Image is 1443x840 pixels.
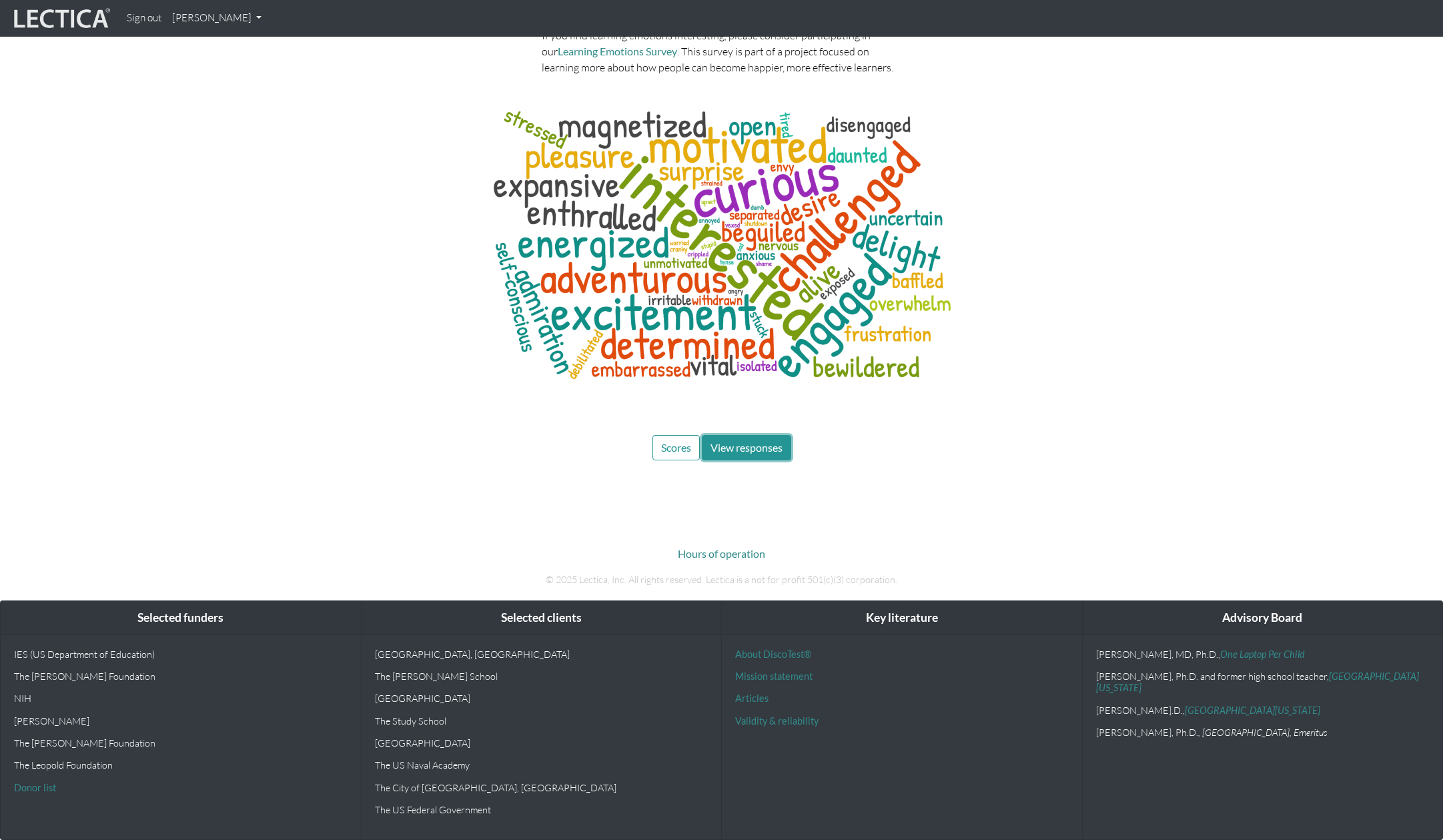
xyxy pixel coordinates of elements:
[375,737,708,749] p: [GEOGRAPHIC_DATA]
[542,27,902,75] p: If you find learning emotions interesting, please consider participating in our . This survey is ...
[14,715,348,727] p: [PERSON_NAME]
[14,693,348,704] p: NIH
[478,97,965,392] img: words associated with not understanding for learnaholics
[661,441,691,454] span: Scores
[722,601,1082,635] div: Key literature
[375,649,708,660] p: [GEOGRAPHIC_DATA], [GEOGRAPHIC_DATA]
[375,671,708,682] p: The [PERSON_NAME] School
[735,693,769,704] a: Articles
[362,601,722,635] div: Selected clients
[14,737,348,749] p: The [PERSON_NAME] Foundation
[1096,649,1430,660] p: [PERSON_NAME], MD, Ph.D.,
[375,782,708,793] p: The City of [GEOGRAPHIC_DATA], [GEOGRAPHIC_DATA]
[375,715,708,727] p: The Study School
[1198,727,1328,738] em: , [GEOGRAPHIC_DATA], Emeritus
[375,804,708,815] p: The US Federal Government
[167,5,267,31] a: [PERSON_NAME]
[735,671,813,682] a: Mission statement
[652,435,700,460] button: Scores
[1096,727,1430,738] p: [PERSON_NAME], Ph.D.
[710,441,783,454] span: View responses
[14,759,348,771] p: The Leopold Foundation
[1096,671,1430,694] p: [PERSON_NAME], Ph.D. and former high school teacher,
[558,45,677,57] a: Learning Emotions Survey
[735,715,819,727] a: Validity & reliability
[1,601,361,635] div: Selected funders
[702,435,791,460] button: View responses
[1185,705,1320,716] a: [GEOGRAPHIC_DATA][US_STATE]
[14,782,56,793] a: Donor list
[1096,671,1419,693] a: [GEOGRAPHIC_DATA][US_STATE]
[1096,705,1430,716] p: [PERSON_NAME].D.,
[121,5,167,31] a: Sign out
[1220,649,1305,660] a: One Laptop Per Child
[678,547,765,560] a: Hours of operation
[14,671,348,682] p: The [PERSON_NAME] Foundation
[11,6,111,31] img: lecticalive
[375,759,708,771] p: The US Naval Academy
[375,693,708,704] p: [GEOGRAPHIC_DATA]
[1083,601,1443,635] div: Advisory Board
[352,572,1092,587] p: © 2025 Lectica, Inc. All rights reserved. Lectica is a not for profit 501(c)(3) corporation.
[14,649,348,660] p: IES (US Department of Education)
[735,649,811,660] a: About DiscoTest®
